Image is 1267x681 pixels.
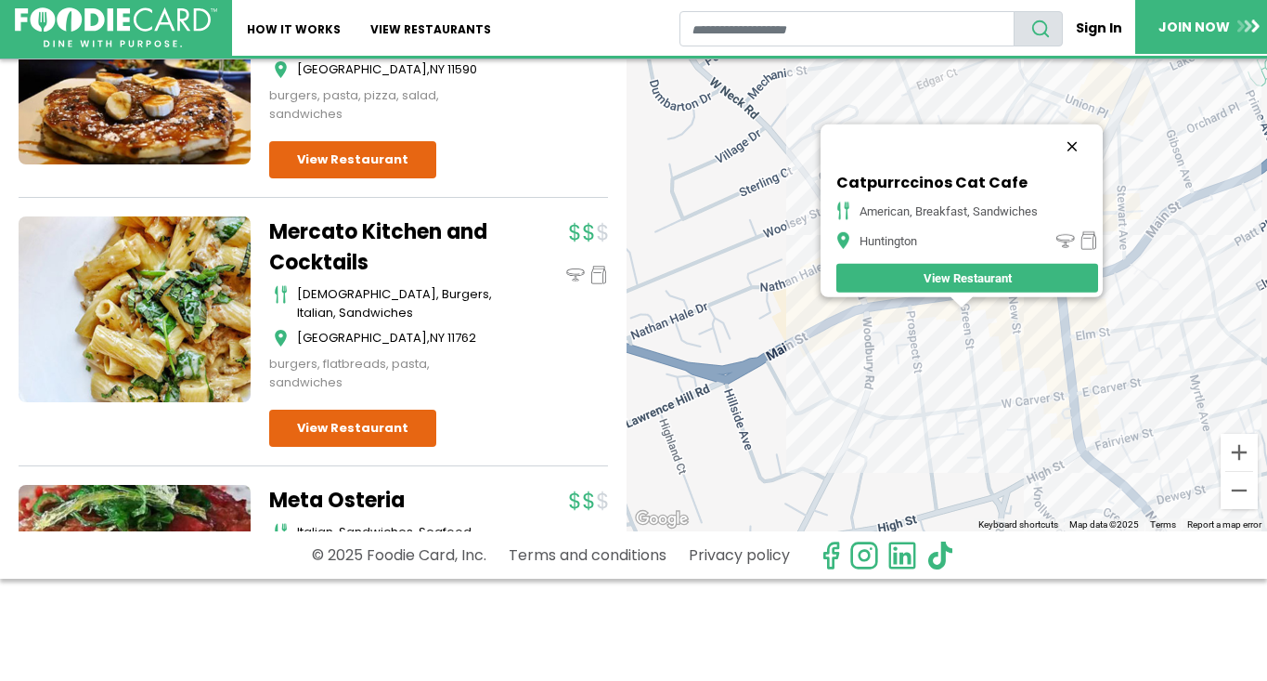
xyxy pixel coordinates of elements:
a: View Restaurant [836,264,1098,293]
img: map_icon.svg [274,329,288,347]
img: map_icon.png [836,231,850,250]
span: NY [430,329,445,347]
button: Keyboard shortcuts [978,518,1058,531]
img: pickup_icon.png [1080,231,1098,250]
div: [DEMOGRAPHIC_DATA], burgers, italian, sandwiches [297,285,501,321]
h5: Catpurrccinos Cat Cafe [836,174,1096,191]
div: , [297,329,501,347]
img: FoodieCard; Eat, Drink, Save, Donate [15,7,217,48]
img: cutlery_icon.svg [274,523,288,542]
div: , [297,60,501,79]
img: dinein_icon.png [1056,231,1075,250]
div: burgers, flatbreads, pasta, sandwiches [269,355,501,391]
a: Terms and conditions [509,539,666,571]
a: Report a map error [1187,519,1261,530]
a: Sign In [1063,11,1135,46]
span: [GEOGRAPHIC_DATA] [297,329,427,347]
div: American, Breakfast, Sandwiches [860,204,1038,218]
a: Privacy policy [689,539,790,571]
input: restaurant search [679,11,1015,46]
span: NY [430,60,445,78]
span: 11590 [447,60,477,78]
img: Google [631,507,692,531]
p: © 2025 Foodie Card, Inc. [312,539,486,571]
img: map_icon.svg [274,60,288,79]
a: Mercato Kitchen and Cocktails [269,216,501,278]
img: cutlery_icon.svg [274,285,288,304]
img: dinein_icon.svg [566,266,585,284]
span: [GEOGRAPHIC_DATA] [297,60,427,78]
a: Meta Osteria [269,485,501,516]
div: burgers, pasta, pizza, salad, sandwiches [269,86,501,123]
svg: check us out on facebook [816,541,846,570]
button: Zoom out [1221,472,1258,509]
img: cutlery_icon.png [836,202,850,220]
a: Terms [1150,519,1176,530]
span: 11762 [447,329,476,347]
div: Huntington [860,234,917,248]
a: View Restaurant [269,141,436,178]
img: tiktok.svg [925,541,955,570]
img: linkedin.svg [887,541,917,570]
button: Zoom in [1221,434,1258,471]
a: Open this area in Google Maps (opens a new window) [631,507,692,531]
button: search [1014,11,1063,46]
span: Map data ©2025 [1069,519,1139,530]
button: Close [1050,124,1094,169]
a: View Restaurant [269,410,436,447]
img: pickup_icon.svg [589,266,608,284]
div: italian, sandwiches, seafood [297,523,501,542]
